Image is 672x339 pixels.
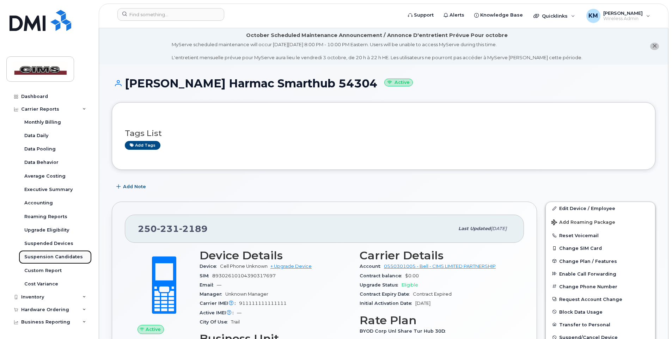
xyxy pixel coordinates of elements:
a: Edit Device / Employee [546,202,655,215]
button: Add Roaming Package [546,215,655,229]
span: Active [146,326,161,333]
h1: [PERSON_NAME] Harmac Smarthub 54304 [112,77,655,90]
h3: Tags List [125,129,642,138]
span: Trail [231,319,240,325]
span: Upgrade Status [360,282,402,288]
button: Block Data Usage [546,306,655,318]
span: Add Roaming Package [551,220,615,226]
span: 2189 [179,223,208,234]
h3: Rate Plan [360,314,511,327]
span: 250 [138,223,208,234]
span: 231 [157,223,179,234]
span: 89302610104390317697 [212,273,276,278]
div: October Scheduled Maintenance Announcement / Annonce D'entretient Prévue Pour octobre [246,32,508,39]
h3: Carrier Details [360,249,511,262]
div: MyServe scheduled maintenance will occur [DATE][DATE] 8:00 PM - 10:00 PM Eastern. Users will be u... [172,41,582,61]
span: Cell Phone Unknown [220,264,268,269]
span: Contract Expired [413,291,452,297]
span: Account [360,264,384,269]
button: Change Phone Number [546,280,655,293]
span: Last updated [458,226,491,231]
span: — [217,282,221,288]
button: Transfer to Personal [546,318,655,331]
span: Device [200,264,220,269]
span: Email [200,282,217,288]
span: 911111111111111 [239,301,287,306]
small: Active [384,79,413,87]
span: Manager [200,291,225,297]
span: — [237,310,242,315]
button: close notification [650,43,659,50]
span: Eligible [402,282,418,288]
span: Initial Activation Date [360,301,415,306]
span: Active IMEI [200,310,237,315]
span: Contract balance [360,273,405,278]
span: Unknown Manager [225,291,268,297]
span: Enable Call Forwarding [559,271,616,276]
span: City Of Use [200,319,231,325]
span: [DATE] [415,301,430,306]
a: 0550301005 - Bell - CIMS LIMITED PARTNERSHIP [384,264,496,269]
span: [DATE] [491,226,507,231]
span: Change Plan / Features [559,258,617,264]
span: $0.00 [405,273,419,278]
span: Carrier IMEI [200,301,239,306]
button: Request Account Change [546,293,655,306]
button: Change SIM Card [546,242,655,254]
a: Add tags [125,141,160,150]
a: + Upgrade Device [270,264,312,269]
span: BYOD Corp Unl Share Tur Hub 30D [360,328,449,334]
span: Contract Expiry Date [360,291,413,297]
span: Add Note [123,183,146,190]
button: Reset Voicemail [546,229,655,242]
h3: Device Details [200,249,351,262]
button: Change Plan / Features [546,255,655,267]
span: SIM [200,273,212,278]
button: Enable Call Forwarding [546,267,655,280]
button: Add Note [112,180,152,193]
